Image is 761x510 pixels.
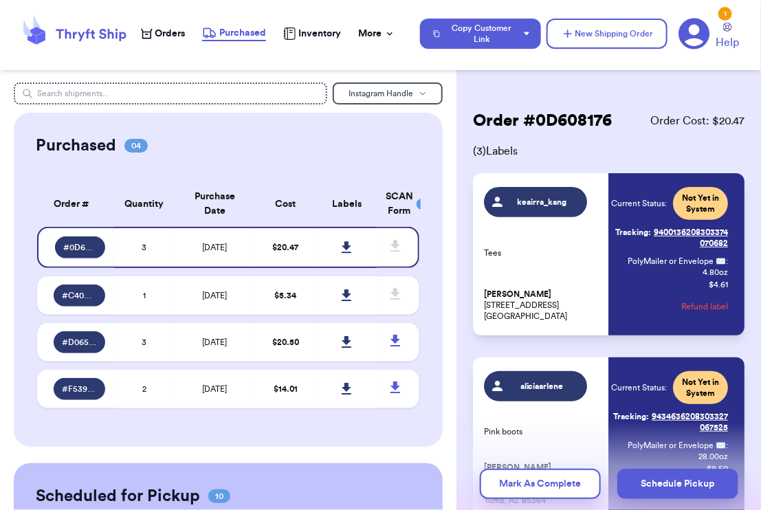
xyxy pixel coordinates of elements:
[681,377,720,399] span: Not Yet in System
[113,181,175,227] th: Quantity
[316,181,377,227] th: Labels
[358,27,395,41] div: More
[698,451,728,462] span: 28.00 oz
[726,256,728,267] span: :
[679,18,710,49] a: 1
[615,227,651,238] span: Tracking:
[273,243,299,252] span: $ 20.47
[37,181,113,227] th: Order #
[155,27,186,41] span: Orders
[62,337,97,348] span: # D065001E
[141,27,186,41] a: Orders
[36,135,116,157] h2: Purchased
[14,82,327,104] input: Search shipments...
[509,381,575,392] span: aliciaarlene
[703,267,728,278] span: 4.80 oz
[203,291,228,300] span: [DATE]
[612,198,668,209] span: Current Status:
[349,89,413,98] span: Instagram Handle
[484,426,600,437] p: Pink boots
[726,440,728,451] span: :
[255,181,316,227] th: Cost
[480,469,601,499] button: Mark As Complete
[484,289,600,322] p: [STREET_ADDRESS] [GEOGRAPHIC_DATA]
[612,221,728,254] a: Tracking:9400136208303374070682
[718,7,732,21] div: 1
[142,243,146,252] span: 3
[62,290,97,301] span: # C40DCECF
[275,291,297,300] span: $ 5.34
[208,489,230,503] span: 10
[681,291,728,322] button: Refund label
[202,26,266,41] a: Purchased
[36,485,200,507] h2: Scheduled for Pickup
[203,385,228,393] span: [DATE]
[612,406,728,439] a: Tracking:9434636208303327067525
[124,139,148,153] span: 04
[63,242,97,253] span: # 0D608176
[219,26,266,40] span: Purchased
[142,385,146,393] span: 2
[613,411,649,422] span: Tracking:
[203,243,228,252] span: [DATE]
[298,27,341,41] span: Inventory
[509,197,575,208] span: keairra_kang
[143,291,146,300] span: 1
[175,181,255,227] th: Purchase Date
[272,338,299,346] span: $ 20.50
[420,19,541,49] button: Copy Customer Link
[333,82,443,104] button: Instagram Handle
[709,279,728,290] p: $ 4.61
[617,469,738,499] button: Schedule Pickup
[274,385,298,393] span: $ 14.01
[484,289,551,300] span: [PERSON_NAME]
[283,27,341,41] a: Inventory
[681,192,720,214] span: Not Yet in System
[203,338,228,346] span: [DATE]
[716,34,739,51] span: Help
[62,384,97,395] span: # F539CEE3
[628,441,726,450] span: PolyMailer or Envelope ✉️
[547,19,668,49] button: New Shipping Order
[650,113,745,129] span: Order Cost: $ 20.47
[473,143,745,159] span: ( 3 ) Labels
[716,23,739,51] a: Help
[386,190,403,219] div: SCAN Form
[628,257,726,265] span: PolyMailer or Envelope ✉️
[612,382,668,393] span: Current Status:
[473,110,612,132] h2: Order # 0D608176
[484,247,600,258] p: Tees
[142,338,146,346] span: 3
